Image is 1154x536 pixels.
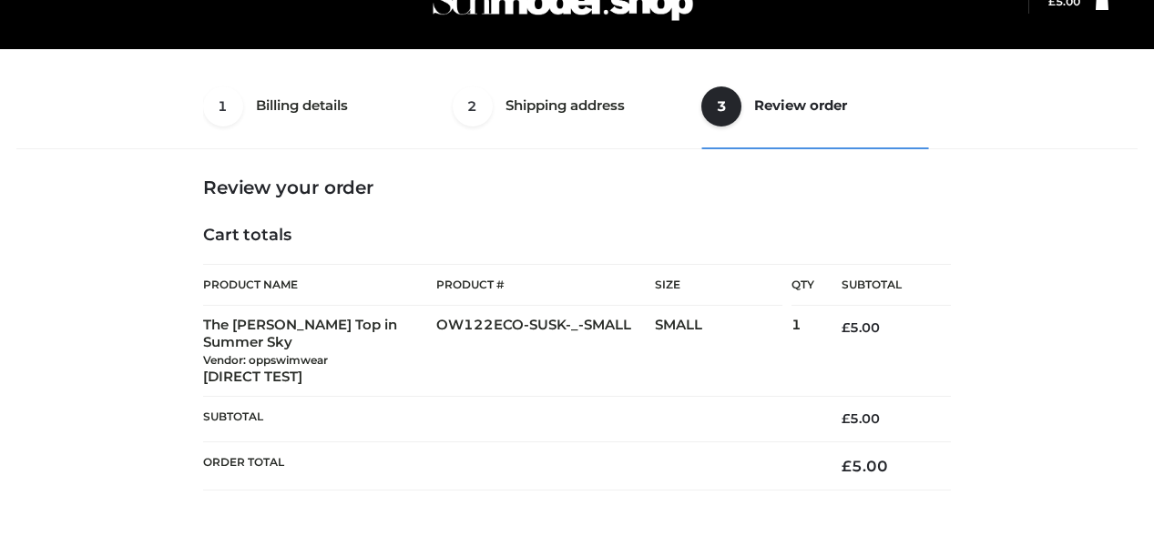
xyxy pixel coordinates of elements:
td: The [PERSON_NAME] Top in Summer Sky [DIRECT TEST] [203,306,436,397]
small: Vendor: oppswimwear [203,353,328,367]
th: Subtotal [203,397,814,441]
td: SMALL [655,306,791,397]
th: Order Total [203,441,814,490]
th: Qty [791,264,814,306]
h4: Cart totals [203,226,951,246]
span: £ [842,319,850,336]
span: £ [842,457,852,475]
bdi: 5.00 [842,410,880,427]
bdi: 5.00 [842,457,888,475]
th: Product Name [203,264,436,306]
h3: Review your order [203,177,951,198]
th: Subtotal [814,265,951,306]
td: OW122ECO-SUSK-_-SMALL [436,306,655,397]
span: £ [842,410,850,427]
th: Size [655,265,782,306]
th: Product # [436,264,655,306]
td: 1 [791,306,814,397]
bdi: 5.00 [842,319,880,336]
